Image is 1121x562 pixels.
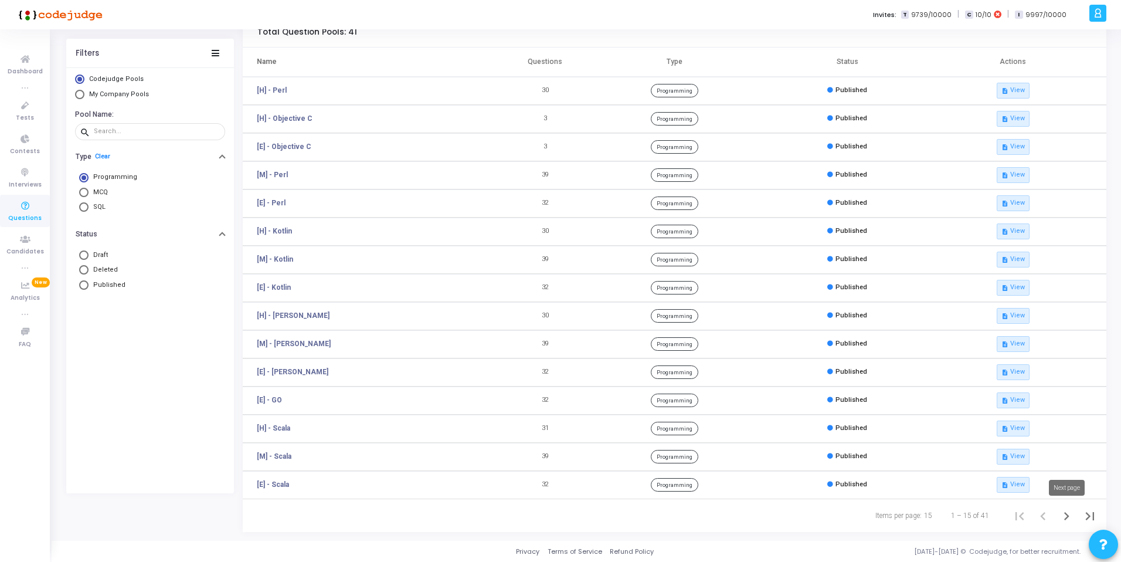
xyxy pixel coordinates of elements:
button: descriptionView [997,336,1030,351]
span: Programming [651,309,698,322]
span: Contests [10,147,40,157]
span: Programming [89,172,137,182]
th: Questions [502,48,588,77]
a: [M] - Scala [257,451,291,462]
div: [DATE]-[DATE] © Codejudge, for better recruitment. [654,547,1106,557]
button: descriptionView [997,308,1030,323]
i: description [1001,144,1008,150]
a: [H] - Scala [257,423,290,434]
th: Type [588,48,761,77]
a: [M] - Perl [257,170,288,180]
span: Programming [651,112,698,125]
button: descriptionView [997,477,1030,492]
span: Candidates [6,247,44,257]
span: Programming [651,337,698,350]
i: description [1001,200,1008,206]
i: description [1001,313,1008,319]
button: descriptionView [997,252,1030,267]
div: Published [827,311,867,321]
span: Programming [651,365,698,378]
button: descriptionView [997,280,1030,295]
span: Programming [651,168,698,181]
div: Published [827,283,867,293]
a: [E] - Perl [257,198,286,208]
label: Invites: [873,10,896,20]
mat-radio-group: Select Library [75,74,225,101]
td: 39 [502,161,588,189]
span: Questions [8,214,42,224]
a: [E] - [PERSON_NAME] [257,367,328,377]
span: Tests [16,113,34,123]
i: description [1001,87,1008,94]
span: MCQ [89,187,108,197]
i: description [1001,341,1008,347]
button: Last page [1078,504,1102,527]
th: Status [761,48,934,77]
div: 1 – 15 of 41 [951,510,989,521]
td: 3 [502,133,588,161]
a: [M] - [PERSON_NAME] [257,338,331,349]
button: descriptionView [997,111,1030,126]
span: | [957,8,959,21]
span: Draft [89,250,108,260]
td: 30 [502,218,588,246]
span: Programming [651,84,698,97]
td: 32 [502,471,588,499]
th: Name [243,48,502,77]
span: Dashboard [8,67,43,77]
span: Interviews [9,180,42,190]
th: Actions [933,48,1106,77]
button: descriptionView [997,83,1030,98]
div: Published [827,142,867,152]
span: 9997/10000 [1025,10,1066,20]
div: Filters [76,49,99,58]
span: T [901,11,909,19]
i: description [1001,256,1008,263]
div: Published [827,452,867,462]
td: 32 [502,274,588,302]
span: FAQ [19,340,31,350]
mat-icon: search [80,126,94,137]
td: 30 [502,302,588,330]
i: description [1001,453,1008,460]
h6: Pool Name: [75,110,222,119]
span: Codejudge Pools [89,75,144,82]
div: Published [827,198,867,208]
a: [H] - Perl [257,85,287,96]
span: I [1015,11,1023,19]
a: Privacy [516,547,539,557]
button: First page [1008,504,1031,527]
input: Search... [94,128,220,135]
span: SQL [89,202,106,212]
button: Previous page [1031,504,1055,527]
span: Programming [651,281,698,294]
a: [H] - Kotlin [257,226,292,236]
span: 9739/10000 [911,10,952,20]
a: [E] - GO [257,395,282,405]
a: [E] - Objective C [257,141,311,152]
div: Items per page: [875,510,922,521]
div: Published [827,226,867,236]
td: 32 [502,387,588,415]
span: Programming [651,225,698,238]
a: Clear [95,153,110,160]
button: TypeClear [66,147,234,165]
td: 39 [502,330,588,358]
div: Published [827,170,867,180]
div: Published [827,480,867,490]
span: 10/10 [976,10,991,20]
span: My Company Pools [89,90,149,97]
span: Programming [651,197,698,209]
td: 39 [502,443,588,471]
a: [H] - Objective C [257,113,312,124]
span: | [1007,8,1009,21]
td: 30 [502,77,588,105]
span: Published [89,280,125,290]
button: descriptionView [997,139,1030,154]
span: Programming [651,478,698,491]
span: New [32,277,50,287]
img: logo [15,3,103,26]
h5: Total Question Pools: 41 [257,28,357,38]
div: Published [827,114,867,124]
i: description [1001,285,1008,291]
